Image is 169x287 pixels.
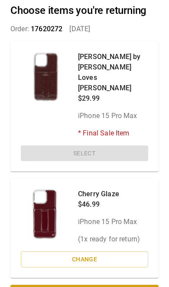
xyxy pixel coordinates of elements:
[78,199,140,210] p: $46.99
[78,111,148,121] p: iPhone 15 Pro Max
[78,52,148,93] p: [PERSON_NAME] by [PERSON_NAME] Loves [PERSON_NAME]
[10,24,159,34] p: Order: [DATE]
[78,128,148,139] p: * Final Sale Item
[21,251,148,267] button: Change
[31,25,62,33] span: 17620272
[78,93,148,104] p: $29.99
[78,234,140,244] p: ( 1 x ready for return)
[78,217,140,227] p: iPhone 15 Pro Max
[78,189,140,199] p: Cherry Glaze
[10,4,159,17] h2: Choose items you're returning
